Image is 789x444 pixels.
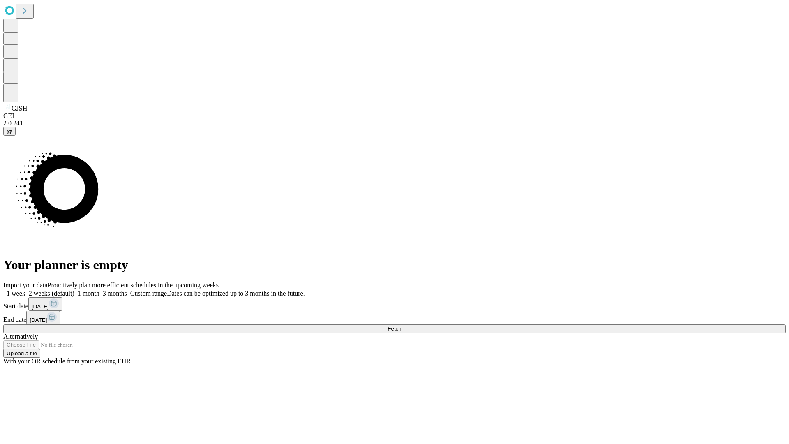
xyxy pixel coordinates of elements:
button: Upload a file [3,349,40,358]
div: Start date [3,297,786,311]
span: [DATE] [32,303,49,310]
span: 1 week [7,290,25,297]
div: 2.0.241 [3,120,786,127]
span: [DATE] [30,317,47,323]
span: 2 weeks (default) [29,290,74,297]
span: Alternatively [3,333,38,340]
span: Fetch [388,326,401,332]
span: 3 months [103,290,127,297]
button: @ [3,127,16,136]
span: Dates can be optimized up to 3 months in the future. [167,290,305,297]
div: End date [3,311,786,324]
span: 1 month [78,290,99,297]
span: @ [7,128,12,134]
span: With your OR schedule from your existing EHR [3,358,131,365]
span: GJSH [12,105,27,112]
button: [DATE] [26,311,60,324]
h1: Your planner is empty [3,257,786,273]
button: [DATE] [28,297,62,311]
span: Proactively plan more efficient schedules in the upcoming weeks. [48,282,220,289]
span: Import your data [3,282,48,289]
button: Fetch [3,324,786,333]
span: Custom range [130,290,167,297]
div: GEI [3,112,786,120]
